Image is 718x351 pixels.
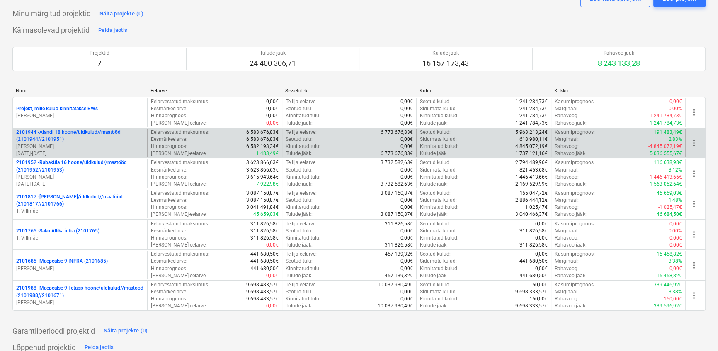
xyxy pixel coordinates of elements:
div: Chat Widget [677,311,718,351]
p: Kinnitatud kulud : [420,235,458,242]
div: Kulud [420,88,548,94]
p: Rahavoo jääk : [555,303,587,310]
p: 311 826,58€ [385,242,413,249]
p: 15 458,82€ [657,251,682,258]
p: 3 087 150,87€ [381,211,413,218]
p: Kinnitatud tulu : [286,295,320,303]
p: 339 596,92€ [654,303,682,310]
p: [PERSON_NAME] [16,265,144,272]
span: more_vert [689,199,699,209]
p: Tulude jääk [250,50,296,57]
p: Kasumiprognoos : [555,281,595,288]
p: 457 139,32€ [385,272,413,279]
span: more_vert [689,107,699,117]
div: 2101988 -Mäepealse 9 I etapp hoone/üldkulud//maatööd (2101988//2101671)[PERSON_NAME] [16,285,144,306]
p: 0,00€ [669,220,682,228]
p: 0,00€ [669,242,682,249]
p: Marginaal : [555,258,579,265]
p: 0,00€ [266,242,279,249]
p: Marginaal : [555,105,579,112]
p: Kulude jääk : [420,272,448,279]
p: 0,00€ [266,272,279,279]
p: Eesmärkeelarve : [151,167,187,174]
p: Eesmärkeelarve : [151,228,187,235]
p: 0,00€ [266,120,279,127]
p: 2101685 - Mäepealse 9 INFRA (2101685) [16,258,108,265]
p: Tellija eelarve : [286,159,317,166]
p: 3,38% [669,258,682,265]
p: Seotud tulu : [286,136,313,143]
p: Projekt, mille kulud kinnitatakse BWs [16,105,98,112]
p: Eelarvestatud maksumus : [151,159,209,166]
p: 0,00% [669,105,682,112]
p: Eelarvestatud maksumus : [151,98,209,105]
p: 3 041 491,84€ [246,204,279,211]
p: Sidumata kulud : [420,167,457,174]
p: Kinnitatud kulud : [420,143,458,150]
p: Käimasolevad projektid [12,25,90,35]
button: Näita projekte (0) [97,7,146,20]
p: Kinnitatud tulu : [286,265,320,272]
div: Näita projekte (0) [99,9,144,19]
p: 821 453,68€ [519,167,548,174]
p: Seotud tulu : [286,288,313,295]
p: Rahavoog : [555,174,579,181]
p: 441 680,50€ [250,265,279,272]
p: Kulude jääk : [420,181,448,188]
p: 3 623 866,63€ [246,159,279,166]
p: 46 684,50€ [657,211,682,218]
p: 116 638,98€ [654,159,682,166]
p: 2101944 - Aiandi 18 hoone/üldkulud//maatööd (2101944//2101951) [16,129,144,143]
div: 2101765 -Saku Allika infra (2101765)T. Villmäe [16,228,144,242]
p: 1 483,49€ [256,150,279,157]
p: Eesmärkeelarve : [151,197,187,204]
p: 2101765 - Saku Allika infra (2101765) [16,228,99,235]
p: Sidumata kulud : [420,136,457,143]
p: Marginaal : [555,197,579,204]
p: Seotud tulu : [286,197,313,204]
p: Seotud kulud : [420,251,451,258]
p: Kinnitatud kulud : [420,204,458,211]
p: Hinnaprognoos : [151,295,187,303]
p: 311 826,58€ [250,220,279,228]
p: Seotud tulu : [286,228,313,235]
p: 441 680,50€ [250,251,279,258]
p: -1 446 413,66€ [648,174,682,181]
p: 0,00€ [400,167,413,174]
p: 9 698 483,57€ [246,295,279,303]
p: 7 922,98€ [256,181,279,188]
p: 9 698 483,57€ [246,281,279,288]
p: 150,00€ [529,281,548,288]
p: [PERSON_NAME]-eelarve : [151,120,207,127]
p: 2 794 489,96€ [515,159,548,166]
p: Sidumata kulud : [420,288,457,295]
p: Eesmärkeelarve : [151,136,187,143]
p: [DATE] - [DATE] [16,181,144,188]
p: 3 623 866,63€ [246,167,279,174]
p: 0,00€ [669,98,682,105]
p: 311 826,58€ [250,228,279,235]
div: Kokku [554,88,682,94]
p: Hinnaprognoos : [151,174,187,181]
p: 0,00€ [400,112,413,119]
div: 2101817 -[PERSON_NAME]/üldkulud//maatööd (2101817//2101766)T. Villmäe [16,194,144,215]
p: 457 139,32€ [385,251,413,258]
p: 311 826,58€ [385,220,413,228]
p: Hinnaprognoos : [151,112,187,119]
p: Seotud tulu : [286,167,313,174]
p: Kulude jääk [422,50,469,57]
p: Projektid [90,50,109,57]
p: Kulude jääk : [420,120,448,127]
p: 0,00€ [400,228,413,235]
p: Eelarvestatud maksumus : [151,251,209,258]
p: Tellija eelarve : [286,251,317,258]
p: -4 845 072,19€ [648,143,682,150]
p: 0,00% [669,228,682,235]
div: Sissetulek [285,88,413,94]
p: Seotud tulu : [286,105,313,112]
p: Seotud kulud : [420,129,451,136]
p: 0,00€ [669,235,682,242]
p: Kinnitatud tulu : [286,235,320,242]
p: Rahavoo jääk : [555,150,587,157]
p: 6 773 676,83€ [381,129,413,136]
